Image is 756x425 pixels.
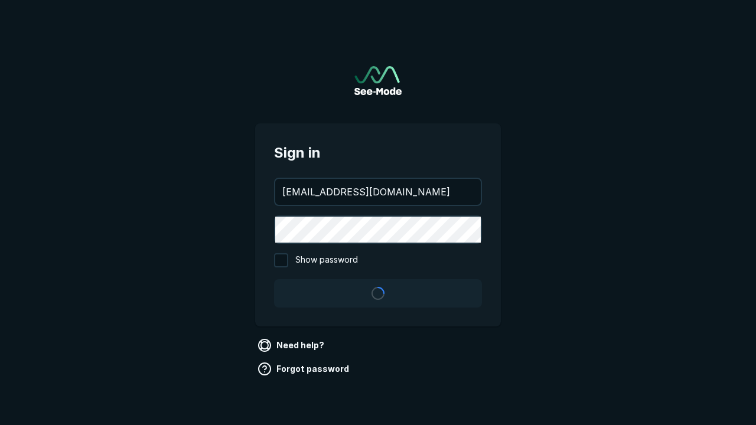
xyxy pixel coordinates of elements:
a: Forgot password [255,359,354,378]
input: your@email.com [275,179,481,205]
a: Need help? [255,336,329,355]
a: Go to sign in [354,66,402,95]
span: Show password [295,253,358,267]
img: See-Mode Logo [354,66,402,95]
span: Sign in [274,142,482,164]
